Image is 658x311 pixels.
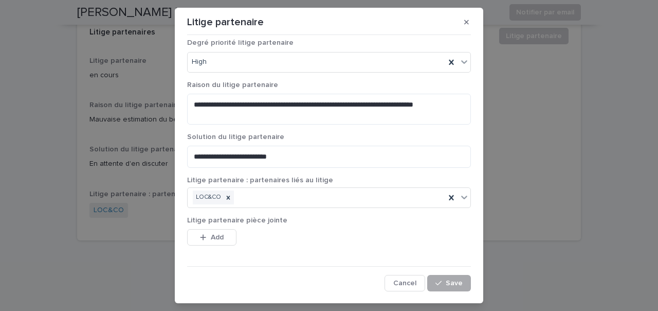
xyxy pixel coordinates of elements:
span: High [192,57,207,67]
span: Save [446,280,463,287]
span: Litige partenaire : partenaires liés au litige [187,177,333,184]
span: Litige partenaire pièce jointe [187,217,287,224]
span: Degré priorité litige partenaire [187,39,294,46]
button: Save [427,275,471,291]
span: Cancel [393,280,416,287]
p: Litige partenaire [187,16,264,28]
div: LOC&CO [193,191,223,204]
span: Solution du litige partenaire [187,133,284,141]
button: Add [187,229,236,246]
span: Add [211,234,224,241]
span: Raison du litige partenaire [187,81,278,89]
button: Cancel [385,275,425,291]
